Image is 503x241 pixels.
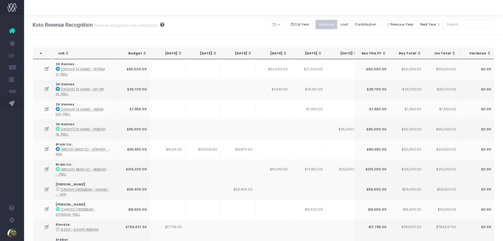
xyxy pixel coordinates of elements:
td: : [53,119,115,139]
td: $39,700.00 [115,79,150,99]
small: Revenue recognition and contribution [93,22,157,28]
td: $214,200.00 [115,160,150,180]
th: Jun 25: activate to sort column ascending [220,48,255,59]
td: $63,000.00 [256,59,291,79]
input: Search... [443,20,495,29]
td: $95,000.00 [326,119,362,139]
th: Budget: activate to sort column ascending [115,48,150,59]
div: Budget [121,51,147,56]
div: Small button group [287,18,316,31]
img: images/default_profile_image.png [8,229,17,238]
div: [DATE] [261,51,287,56]
td: $0.00 [459,179,494,200]
td: $27,000.00 [291,59,326,79]
td: : [53,59,115,79]
td: : [53,139,115,160]
abbr: [BRC001] Brain Co. - Strategy - Brand - New [56,148,110,156]
td: $7,950.00 [389,99,424,120]
td: $59,400.00 [221,179,256,200]
td: : [53,179,115,200]
td: $784,637.50 [115,220,150,235]
strong: 2K Games [56,102,74,107]
td: $59,400.00 [115,179,150,200]
strong: Brain Co. [56,142,72,147]
td: $0.00 [459,119,494,139]
td: $7,950.00 [354,99,390,120]
strong: Brain Co. [56,162,72,167]
td: $95,000.00 [115,119,150,139]
button: Next Year [417,20,444,29]
td: : [53,220,115,235]
div: [DATE] [296,51,322,56]
button: Contribution [351,20,380,29]
th: Rec Total: activate to sort column ascending [390,48,424,59]
td: $0.00 [459,220,494,235]
td: $59,400.00 [389,179,424,200]
th: Job: activate to sort column ascending [52,48,116,59]
td: $214,200.00 [424,160,459,180]
th: Variance: activate to sort column ascending [459,48,495,59]
td: $39,700.00 [354,79,390,99]
td: $90,000.00 [354,59,390,79]
div: Job [58,51,113,56]
td: $17,795.00 [354,220,390,235]
td: $59,625.00 [185,139,221,160]
div: Rec Total [395,51,421,56]
td: $35,160.00 [291,79,326,99]
td: $15,870.00 [221,139,256,160]
div: Rec This FY [360,51,386,56]
td: $90,000.00 [389,59,424,79]
strong: Elevate [56,222,70,227]
div: [DATE] [331,51,357,56]
td: $0.00 [459,160,494,180]
abbr: [2KG006] 2K Games - Design Support - Brand - Upsell [56,108,104,116]
abbr: [2KG004] 2K Games - Interim Visual - Brand - Upsell [56,67,105,76]
h3: Koto Revenue Recognition [33,22,164,28]
td: $784,637.50 [424,220,459,235]
td: : [53,99,115,120]
td: $90,650.00 [424,139,459,160]
td: $4,540.00 [256,79,291,99]
abbr: [CRO001] Crossbeam - Naming - Brand - New [56,188,110,197]
td: $90,000.00 [115,59,150,79]
strong: 2K Games [56,62,74,66]
td: $7,950.00 [115,99,150,120]
div: [DATE] [156,51,182,56]
strong: 2K Games [56,122,74,127]
strong: 2K Games [56,82,74,87]
abbr: [2KG007] 2K Games - Persona Assets - Brand - Upsell [56,127,106,136]
div: Small button group [315,18,383,31]
td: $114,240.00 [256,160,291,180]
abbr: [2KG005] 2K Games - Key Art Explore - Brand - Upsell [56,87,104,96]
td: $0.00 [459,79,494,99]
td: $0.00 [459,99,494,120]
td: $39,700.00 [389,79,424,99]
td: $74,460.00 [291,160,326,180]
td: $16,500.00 [115,200,150,220]
abbr: [CHR002] Crossbeam - Extension - Brand - Upsell [56,208,95,216]
td: $39,700.00 [424,79,459,99]
th: Apr 25: activate to sort column ascending [150,48,185,59]
td: $214,200.00 [354,160,390,180]
th: May 25: activate to sort column ascending [185,48,220,59]
td: $90,650.00 [354,139,390,160]
td: $95,000.00 [424,119,459,139]
td: $95,000.00 [389,119,424,139]
td: $214,200.00 [389,160,424,180]
td: $59,400.00 [354,179,390,200]
abbr: ELE001 - Elevate Rebrand [61,228,99,232]
div: Inv Total [430,51,456,56]
div: Variance [465,51,491,56]
td: : [53,200,115,220]
td: $16,500.00 [424,200,459,220]
div: [DATE] [226,51,252,56]
td: $17,795.00 [150,220,185,235]
td: $16,500.00 [389,200,424,220]
td: $7,950.00 [291,99,326,120]
td: $95,000.00 [354,119,390,139]
td: $0.00 [459,59,494,79]
td: : [53,79,115,99]
td: $16,500.00 [354,200,390,220]
th: Rec This FY: activate to sort column ascending [355,48,390,59]
strong: [PERSON_NAME] [56,182,85,187]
